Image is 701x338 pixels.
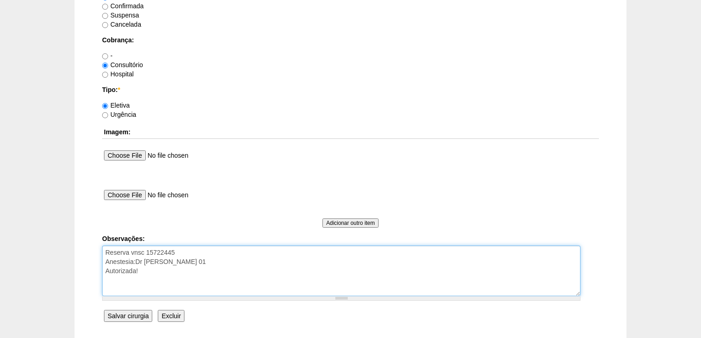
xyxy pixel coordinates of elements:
label: Cobrança: [102,35,599,45]
label: Confirmada [102,2,144,10]
input: Salvar cirurgia [104,310,152,322]
input: Confirmada [102,4,108,10]
input: - [102,53,108,59]
label: Cancelada [102,21,141,28]
input: Hospital [102,72,108,78]
label: Urgência [102,111,136,118]
label: Suspensa [102,11,139,19]
input: Suspensa [102,13,108,19]
label: Eletiva [102,102,130,109]
th: Imagem: [102,126,599,139]
label: Tipo: [102,85,599,94]
label: - [102,52,113,59]
input: Urgência [102,112,108,118]
label: Hospital [102,70,134,78]
input: Consultório [102,63,108,69]
input: Adicionar outro item [322,218,379,228]
input: Excluir [158,310,184,322]
span: Este campo é obrigatório. [118,86,120,93]
input: Cancelada [102,22,108,28]
label: Consultório [102,61,143,69]
textarea: Reserva vnsc 15722445 Anestesia:Dr [PERSON_NAME] 01 [102,246,580,296]
input: Eletiva [102,103,108,109]
label: Observações: [102,234,599,243]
